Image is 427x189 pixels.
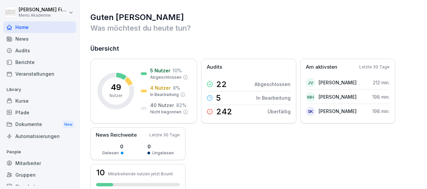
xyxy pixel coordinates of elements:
[150,74,181,80] p: Abgeschlossen
[3,118,76,131] a: DokumenteNew
[173,84,180,91] p: 8 %
[109,93,122,99] p: Nutzer
[90,23,417,33] p: Was möchtest du heute tun?
[102,143,123,150] p: 0
[108,171,173,176] p: Mitarbeitende nutzen jetzt Bounti
[19,7,67,13] p: [PERSON_NAME] Fiegert
[172,67,182,74] p: 10 %
[306,107,315,116] div: SK
[216,108,232,116] p: 242
[3,169,76,181] a: Gruppen
[96,169,105,177] h3: 10
[216,80,227,88] p: 22
[19,13,67,18] p: Menü Akademie
[150,84,171,91] p: 4 Nutzer
[3,68,76,80] a: Veranstaltungen
[3,118,76,131] div: Dokumente
[149,132,180,138] p: Letzte 30 Tage
[255,81,291,88] p: Abgeschlossen
[216,94,221,102] p: 5
[3,130,76,142] a: Automatisierungen
[3,157,76,169] a: Mitarbeiter
[372,108,390,115] p: 198 min.
[319,108,357,115] p: [PERSON_NAME]
[3,84,76,95] p: Library
[3,147,76,157] p: People
[111,83,121,91] p: 49
[3,45,76,56] a: Audits
[268,108,291,115] p: Überfällig
[150,109,181,115] p: Nicht begonnen
[150,102,174,109] p: 40 Nutzer
[207,63,222,71] p: Audits
[150,67,170,74] p: 5 Nutzer
[152,150,174,156] p: Ungelesen
[306,63,337,71] p: Am aktivsten
[372,93,390,100] p: 198 min.
[306,92,315,102] div: MH
[306,78,315,87] div: JV
[96,131,137,139] p: News Reichweite
[63,121,74,128] div: New
[373,79,390,86] p: 212 min.
[3,107,76,118] a: Pfade
[3,33,76,45] a: News
[3,95,76,107] a: Kurse
[90,44,417,53] h2: Übersicht
[359,64,390,70] p: Letzte 30 Tage
[176,102,186,109] p: 82 %
[147,143,174,150] p: 0
[319,93,357,100] p: [PERSON_NAME]
[3,56,76,68] a: Berichte
[319,79,357,86] p: [PERSON_NAME]
[102,150,119,156] p: Gelesen
[90,12,417,23] h1: Guten [PERSON_NAME]
[3,21,76,33] a: Home
[256,94,291,101] p: In Bearbeitung
[150,92,179,98] p: In Bearbeitung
